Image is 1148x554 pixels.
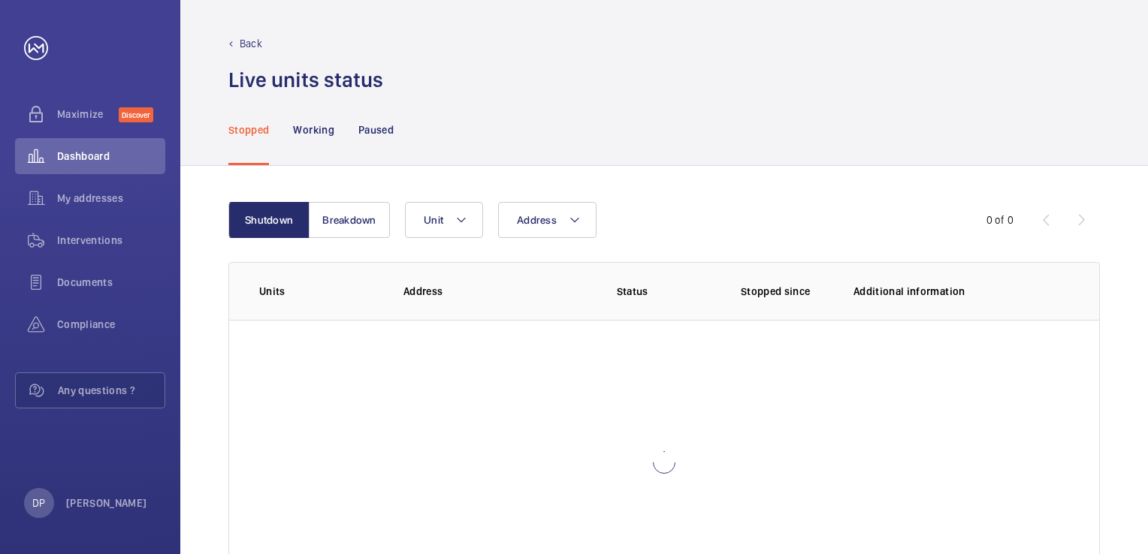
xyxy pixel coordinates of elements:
p: [PERSON_NAME] [66,495,147,510]
h1: Live units status [228,66,383,94]
p: Stopped [228,122,269,137]
span: Discover [119,107,153,122]
span: Any questions ? [58,383,165,398]
span: My addresses [57,191,165,206]
div: 0 of 0 [986,212,1014,227]
button: Unit [405,202,483,238]
span: Maximize [57,107,119,122]
span: Interventions [57,233,165,248]
p: Units [259,284,379,299]
span: Dashboard [57,149,165,164]
p: Back [240,36,262,51]
p: Address [403,284,548,299]
p: DP [32,495,45,510]
p: Working [293,122,334,137]
span: Unit [424,214,443,226]
button: Shutdown [228,202,310,238]
p: Status [558,284,705,299]
p: Paused [358,122,394,137]
p: Stopped since [741,284,829,299]
button: Breakdown [309,202,390,238]
button: Address [498,202,597,238]
span: Address [517,214,557,226]
p: Additional information [853,284,1069,299]
span: Compliance [57,317,165,332]
span: Documents [57,275,165,290]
